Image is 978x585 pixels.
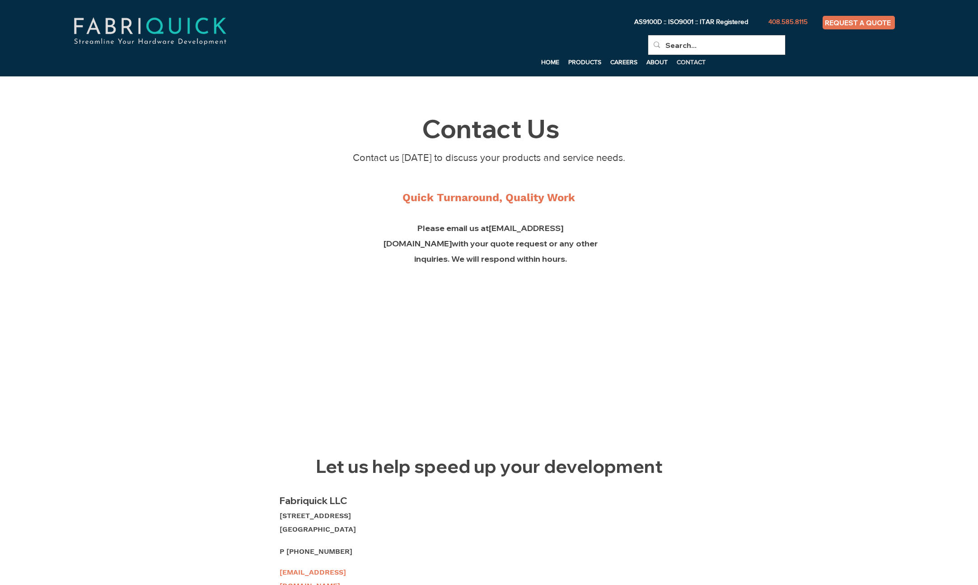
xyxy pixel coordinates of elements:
input: Search... [665,35,766,55]
img: fabriquick-logo-colors-adjusted.png [41,7,259,55]
span: Quick Turnaround, Quality Work [402,191,575,204]
span: 408.585.8115 [768,18,808,25]
a: ABOUT [642,55,672,69]
span: Contact us [DATE] to discuss your products and service needs. [353,152,625,163]
a: HOME [537,55,564,69]
span: REQUEST A QUOTE [825,19,891,27]
span: Fabriquick LLC [280,495,347,506]
iframe: Google Maps [268,280,711,439]
a: CAREERS [606,55,642,69]
span: AS9100D :: ISO9001 :: ITAR Registered [634,18,748,25]
a: CONTACT [672,55,711,69]
nav: Site [395,55,711,69]
span: Contact Us [422,113,560,144]
span: Please email us at with your quote request or any other inquiries. We will respond within hours. [384,223,598,264]
p: CONTACT [672,55,710,69]
span: [GEOGRAPHIC_DATA] [280,525,356,533]
a: PRODUCTS [564,55,606,69]
span: P [PHONE_NUMBER] [280,547,352,556]
span: Let us help speed up your development [316,455,663,477]
span: [STREET_ADDRESS] [280,511,351,520]
a: REQUEST A QUOTE [823,16,895,29]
